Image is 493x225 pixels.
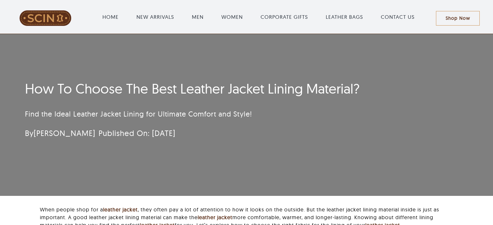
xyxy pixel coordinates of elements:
a: MEN [192,13,204,21]
p: Find the Ideal Leather Jacket Lining for Ultimate Comfort and Style! [25,109,391,119]
h1: How To Choose The Best Leather Jacket Lining Material? [25,81,391,97]
nav: Main Menu [81,6,436,27]
a: HOME [102,13,119,21]
a: LEATHER BAGS [326,13,363,21]
a: NEW ARRIVALS [136,13,174,21]
a: Shop Now [436,11,480,26]
a: [PERSON_NAME] [34,128,95,138]
span: By [25,128,95,138]
a: CORPORATE GIFTS [261,13,308,21]
a: WOMEN [221,13,243,21]
a: leather jacket [103,206,138,213]
span: Shop Now [446,16,470,21]
a: CONTACT US [381,13,415,21]
span: Published On: [DATE] [99,128,175,138]
a: leather jacket [198,214,232,220]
